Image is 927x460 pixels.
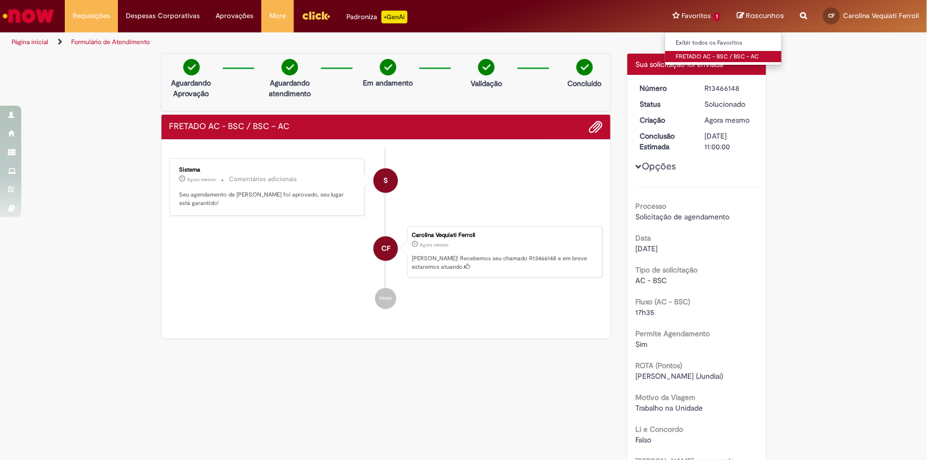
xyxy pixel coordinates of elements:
span: Favoritos [682,11,711,21]
a: Exibir todos os Favoritos [665,37,782,49]
div: R13466148 [705,83,754,93]
a: Formulário de Atendimento [71,38,150,46]
time: 01/09/2025 07:43:29 [188,176,216,183]
span: Agora mesmo [705,115,750,125]
span: AC - BSC [635,276,667,285]
b: Fluxo (AC - BSC) [635,297,690,306]
span: Aprovações [216,11,253,21]
span: Sim [635,339,648,349]
dt: Número [632,83,697,93]
p: Validação [471,78,502,89]
span: Rascunhos [746,11,784,21]
h2: FRETADO AC - BSC / BSC – AC Histórico de tíquete [169,122,290,132]
button: Adicionar anexos [589,120,602,134]
img: check-circle-green.png [380,59,396,75]
b: Processo [635,201,666,211]
small: Comentários adicionais [229,175,297,184]
span: Agora mesmo [420,242,448,248]
span: CF [381,236,390,261]
a: FRETADO AC - BSC / BSC – AC [665,51,782,63]
div: [DATE] 11:00:00 [705,131,754,152]
span: Carolina Vequiati Ferroli [843,11,919,20]
img: ServiceNow [1,5,56,27]
div: 01/09/2025 07:43:25 [705,115,754,125]
p: Aguardando Aprovação [166,78,217,99]
p: [PERSON_NAME]! Recebemos seu chamado R13466148 e em breve estaremos atuando. [412,254,597,271]
span: Despesas Corporativas [126,11,200,21]
div: Sistema [180,167,356,173]
dt: Status [632,99,697,109]
div: Carolina Vequiati Ferroli [373,236,398,261]
ul: Trilhas de página [8,32,610,52]
span: CF [828,12,835,19]
span: [PERSON_NAME] (Jundiaí) [635,371,723,381]
span: Solicitação de agendamento [635,212,729,222]
li: Carolina Vequiati Ferroli [169,226,603,277]
ul: Favoritos [665,32,782,65]
span: 17h35 [635,308,654,317]
img: check-circle-green.png [282,59,298,75]
div: Padroniza [346,11,407,23]
a: Rascunhos [737,11,784,21]
p: Aguardando atendimento [264,78,316,99]
ul: Histórico de tíquete [169,148,603,320]
span: Sua solicitação foi enviada [635,59,723,69]
img: click_logo_yellow_360x200.png [302,7,330,23]
span: More [269,11,286,21]
p: Concluído [567,78,601,89]
span: [DATE] [635,244,658,253]
b: Data [635,233,651,243]
dt: Criação [632,115,697,125]
img: check-circle-green.png [183,59,200,75]
b: Motivo da Viagem [635,393,695,402]
span: 1 [713,12,721,21]
time: 01/09/2025 07:43:25 [420,242,448,248]
b: Permite Agendamento [635,329,710,338]
p: Em andamento [363,78,413,88]
span: Agora mesmo [188,176,216,183]
p: Seu agendamento de [PERSON_NAME] foi aprovado, seu lugar está garantido! [180,191,356,207]
p: +GenAi [381,11,407,23]
time: 01/09/2025 07:43:25 [705,115,750,125]
div: Carolina Vequiati Ferroli [412,232,597,238]
img: check-circle-green.png [478,59,495,75]
b: ROTA (Pontos) [635,361,682,370]
div: System [373,168,398,193]
span: S [384,168,388,193]
img: check-circle-green.png [576,59,593,75]
b: Tipo de solicitação [635,265,698,275]
span: Falso [635,435,651,445]
span: Trabalho na Unidade [635,403,703,413]
b: Li e Concordo [635,424,683,434]
div: Solucionado [705,99,754,109]
span: Requisições [73,11,110,21]
a: Página inicial [12,38,48,46]
dt: Conclusão Estimada [632,131,697,152]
